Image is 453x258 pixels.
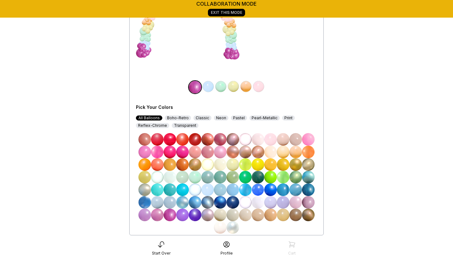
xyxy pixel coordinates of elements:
[136,104,245,110] div: Pick Your Colors
[136,123,169,128] div: Reflex-Chrome
[288,251,296,256] div: Cart
[231,115,247,121] div: Pastel
[152,251,171,256] div: Start Over
[221,251,233,256] div: Profile
[208,9,245,16] a: Exit This Mode
[193,115,211,121] div: Classic
[249,115,280,121] div: Pearl-Metallic
[172,123,199,128] div: Transparent
[136,115,162,121] div: All Balloons
[282,115,295,121] div: Print
[165,115,191,121] div: Boho-Retro
[214,115,228,121] div: Neon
